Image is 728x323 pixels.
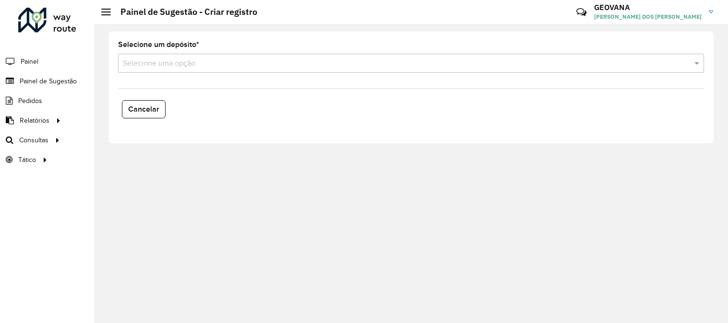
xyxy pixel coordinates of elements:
[20,76,77,86] span: Painel de Sugestão
[128,105,159,113] span: Cancelar
[122,100,166,118] button: Cancelar
[18,96,42,106] span: Pedidos
[594,3,702,12] h3: GEOVANA
[571,2,592,23] a: Contato Rápido
[18,155,36,165] span: Tático
[19,135,48,145] span: Consultas
[20,115,49,126] span: Relatórios
[21,57,38,67] span: Painel
[594,12,702,21] span: [PERSON_NAME] DOS [PERSON_NAME]
[118,39,199,50] label: Selecione um depósito
[111,7,257,17] h2: Painel de Sugestão - Criar registro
